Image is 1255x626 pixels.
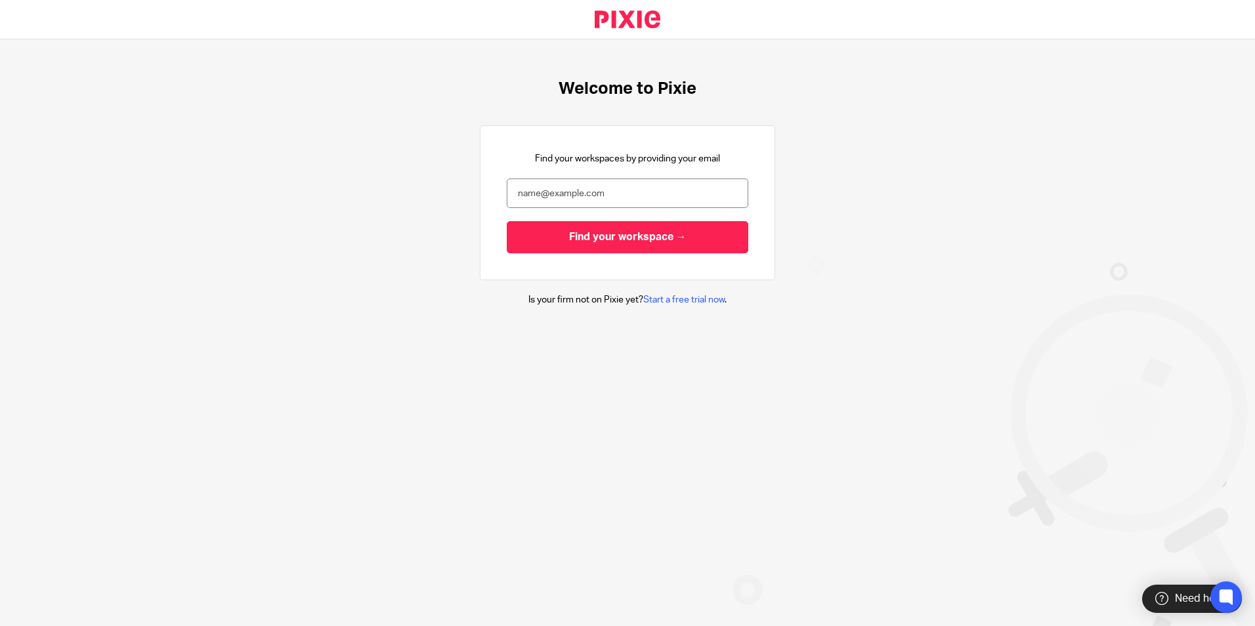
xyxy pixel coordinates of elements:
div: Need help? [1142,585,1242,613]
input: name@example.com [507,178,748,208]
p: Find your workspaces by providing your email [535,152,720,165]
a: Start a free trial now [643,295,725,304]
h1: Welcome to Pixie [559,79,696,99]
p: Is your firm not on Pixie yet? . [528,293,727,306]
input: Find your workspace → [507,221,748,253]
